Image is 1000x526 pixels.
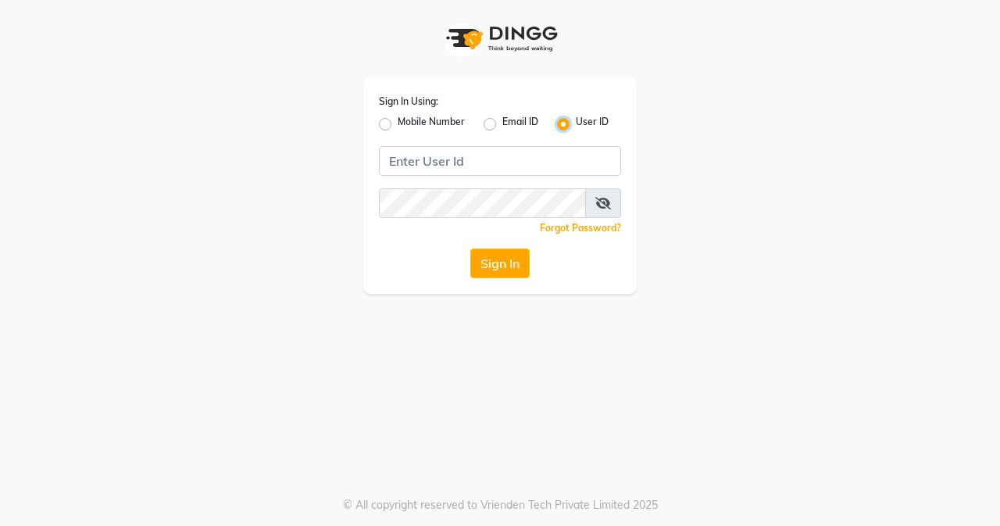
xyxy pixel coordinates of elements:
[470,249,530,278] button: Sign In
[576,115,609,134] label: User ID
[540,222,621,234] a: Forgot Password?
[379,188,586,218] input: Username
[437,16,562,62] img: logo1.svg
[398,115,465,134] label: Mobile Number
[502,115,538,134] label: Email ID
[379,146,621,176] input: Username
[379,95,438,109] label: Sign In Using:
